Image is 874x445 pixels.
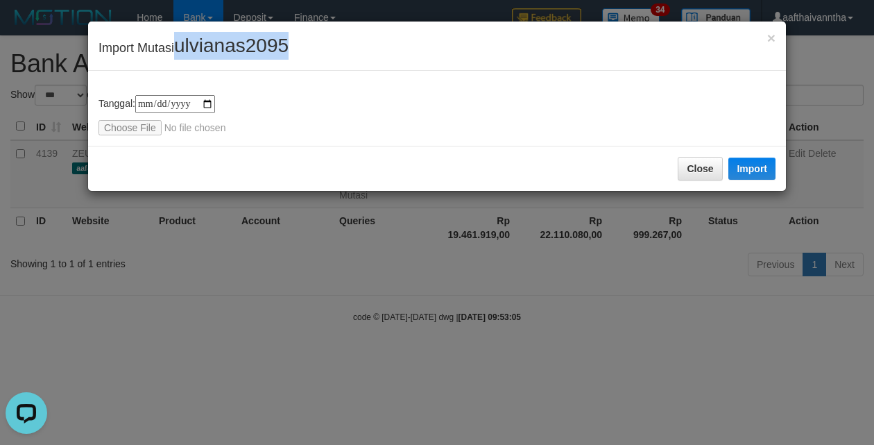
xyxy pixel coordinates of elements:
button: Close [678,157,722,180]
button: Open LiveChat chat widget [6,6,47,47]
span: × [767,30,776,46]
span: ulvianas2095 [174,35,289,56]
span: Import Mutasi [98,41,289,55]
button: Import [728,158,776,180]
div: Tanggal: [98,95,776,135]
button: Close [767,31,776,45]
